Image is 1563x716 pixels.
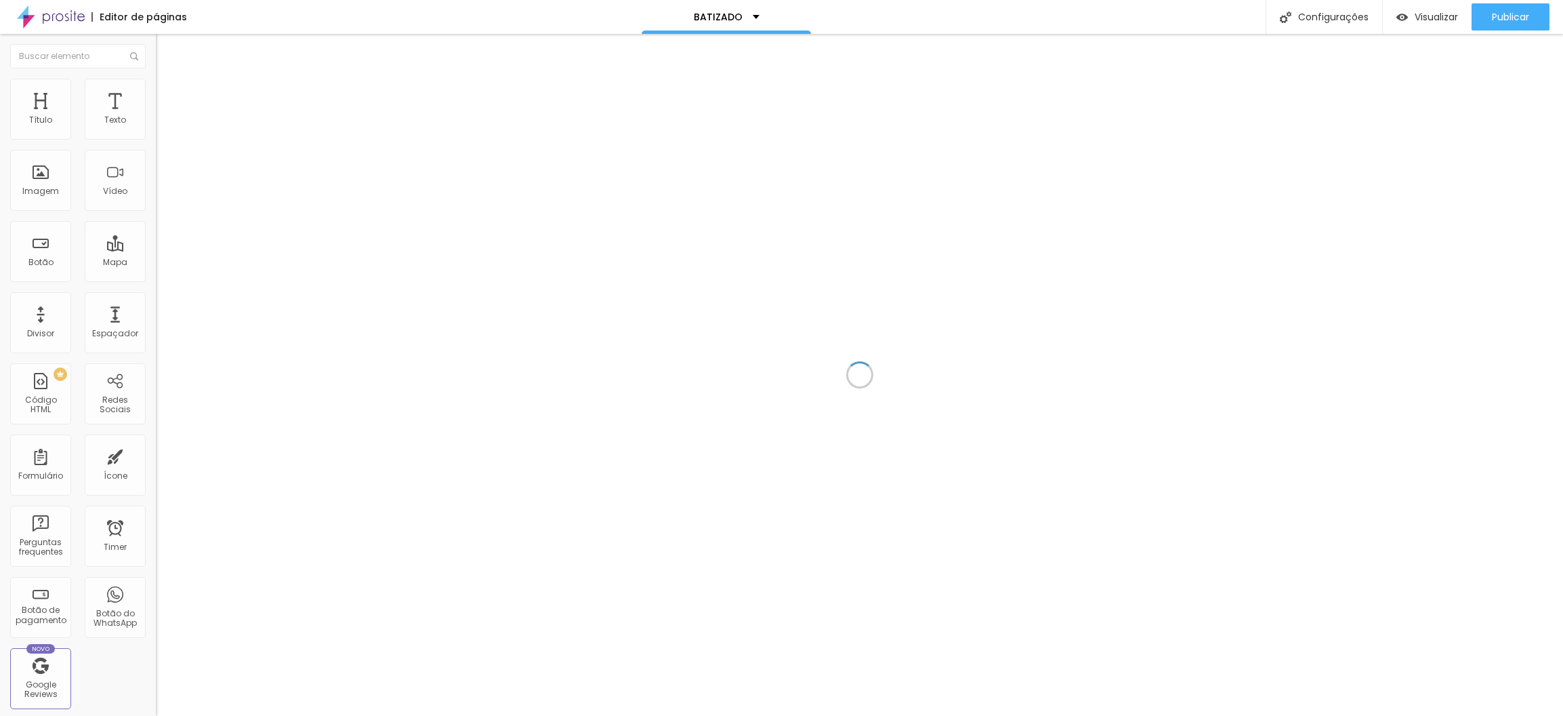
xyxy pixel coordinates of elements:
div: Editor de páginas [91,12,187,22]
div: Espaçador [92,329,138,338]
div: Timer [104,542,127,552]
div: Formulário [18,471,63,481]
div: Ícone [104,471,127,481]
div: Google Reviews [14,680,67,700]
div: Imagem [22,186,59,196]
div: Novo [26,644,56,654]
div: Botão do WhatsApp [88,609,142,629]
button: Publicar [1472,3,1549,31]
span: Visualizar [1415,12,1458,22]
div: Título [29,115,52,125]
p: BATIZADO [694,12,743,22]
div: Código HTML [14,395,67,415]
input: Buscar elemento [10,44,146,68]
img: view-1.svg [1396,12,1408,23]
button: Visualizar [1383,3,1472,31]
img: Icone [130,52,138,60]
div: Divisor [27,329,54,338]
span: Publicar [1492,12,1529,22]
div: Redes Sociais [88,395,142,415]
div: Texto [104,115,126,125]
div: Mapa [103,258,127,267]
div: Botão de pagamento [14,605,67,625]
div: Botão [28,258,54,267]
div: Vídeo [103,186,127,196]
img: Icone [1280,12,1291,23]
div: Perguntas frequentes [14,538,67,557]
